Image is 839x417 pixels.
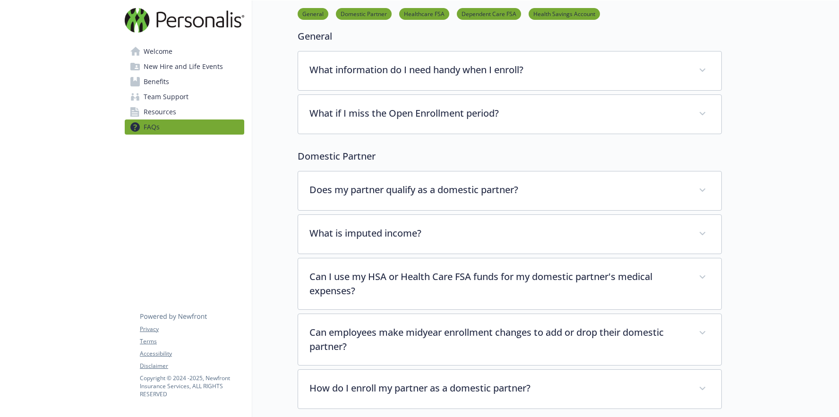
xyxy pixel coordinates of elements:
[125,59,244,74] a: New Hire and Life Events
[309,183,687,197] p: Does my partner qualify as a domestic partner?
[336,9,392,18] a: Domestic Partner
[140,362,244,370] a: Disclaimer
[144,104,176,119] span: Resources
[125,104,244,119] a: Resources
[457,9,521,18] a: Dependent Care FSA
[125,89,244,104] a: Team Support
[140,337,244,346] a: Terms
[399,9,449,18] a: Healthcare FSA
[309,270,687,298] p: Can I use my HSA or Health Care FSA funds for my domestic partner's medical expenses?
[298,149,722,163] p: Domestic Partner
[298,314,721,365] div: Can employees make midyear enrollment changes to add or drop their domestic partner?
[309,325,687,354] p: Can employees make midyear enrollment changes to add or drop their domestic partner?
[144,59,223,74] span: New Hire and Life Events
[529,9,600,18] a: Health Savings Account
[140,349,244,358] a: Accessibility
[144,44,172,59] span: Welcome
[298,51,721,90] div: What information do I need handy when I enroll?
[309,63,687,77] p: What information do I need handy when I enroll?
[140,374,244,398] p: Copyright © 2024 - 2025 , Newfront Insurance Services, ALL RIGHTS RESERVED
[298,29,722,43] p: General
[309,381,687,395] p: How do I enroll my partner as a domestic partner?
[125,74,244,89] a: Benefits
[144,89,188,104] span: Team Support
[298,258,721,309] div: Can I use my HSA or Health Care FSA funds for my domestic partner's medical expenses?
[144,74,169,89] span: Benefits
[125,119,244,135] a: FAQs
[298,370,721,408] div: How do I enroll my partner as a domestic partner?
[298,9,328,18] a: General
[144,119,160,135] span: FAQs
[140,325,244,333] a: Privacy
[309,226,687,240] p: What is imputed income?
[298,95,721,134] div: What if I miss the Open Enrollment period?
[298,171,721,210] div: Does my partner qualify as a domestic partner?
[125,44,244,59] a: Welcome
[309,106,687,120] p: What if I miss the Open Enrollment period?
[298,215,721,254] div: What is imputed income?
